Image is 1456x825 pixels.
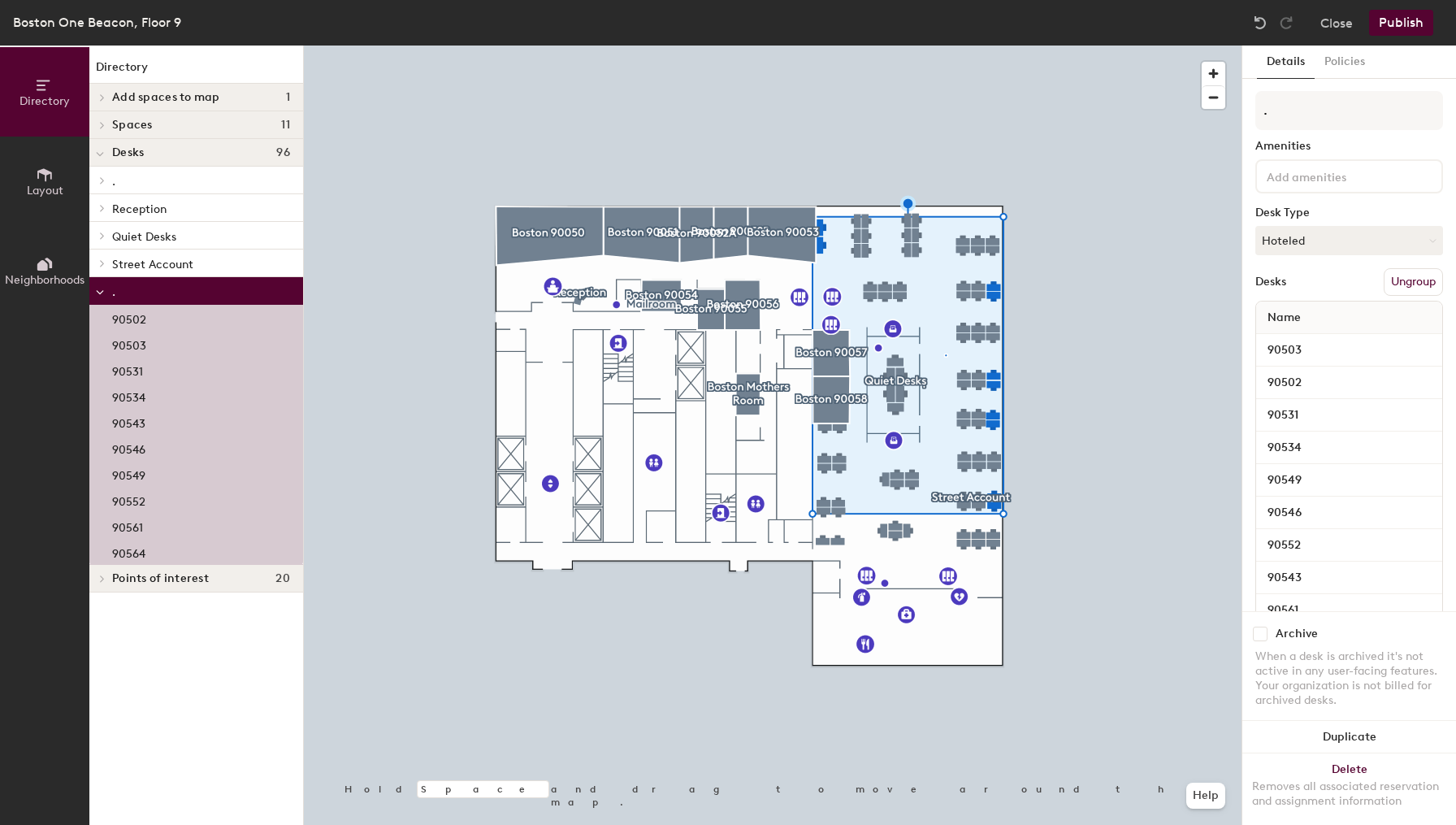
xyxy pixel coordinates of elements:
[1315,46,1375,79] button: Policies
[112,175,115,189] span: .
[275,572,290,585] span: 20
[112,516,143,535] p: 90561
[1255,140,1443,153] div: Amenities
[112,285,115,299] span: .
[112,91,220,104] span: Add spaces to map
[112,490,145,509] p: 90552
[1252,15,1268,31] img: Undo
[89,59,303,84] h1: Directory
[112,542,145,561] p: 90564
[112,146,144,159] span: Desks
[1259,371,1439,394] input: Unnamed desk
[112,230,176,244] span: Quiet Desks
[27,184,63,198] span: Layout
[1369,10,1433,36] button: Publish
[1255,206,1443,219] div: Desk Type
[112,334,146,353] p: 90503
[1259,436,1439,459] input: Unnamed desk
[1255,226,1443,255] button: Hoteled
[19,94,70,108] span: Directory
[112,572,209,585] span: Points of interest
[1320,10,1353,36] button: Close
[1255,276,1286,289] div: Desks
[286,91,290,104] span: 1
[1242,721,1456,753] button: Duplicate
[1252,779,1446,809] div: Removes all associated reservation and assignment information
[112,464,145,483] p: 90549
[112,412,145,431] p: 90543
[112,258,193,271] span: Street Account
[5,273,84,287] span: Neighborhoods
[1259,567,1439,589] input: Unnamed desk
[1242,753,1456,825] button: DeleteRemoves all associated reservation and assignment information
[1259,599,1439,622] input: Unnamed desk
[1278,15,1294,31] img: Redo
[1186,783,1225,809] button: Help
[112,360,143,379] p: 90531
[112,308,146,327] p: 90502
[1259,502,1439,524] input: Unnamed desk
[1259,404,1439,427] input: Unnamed desk
[13,12,181,33] div: Boston One Beacon, Floor 9
[112,202,167,216] span: Reception
[1259,534,1439,557] input: Unnamed desk
[281,119,290,132] span: 11
[1259,303,1309,332] span: Name
[1263,166,1410,185] input: Add amenities
[112,119,153,132] span: Spaces
[1276,627,1318,640] div: Archive
[276,146,290,159] span: 96
[1255,649,1443,708] div: When a desk is archived it's not active in any user-facing features. Your organization is not bil...
[1384,268,1443,296] button: Ungroup
[112,438,145,457] p: 90546
[1259,469,1439,492] input: Unnamed desk
[1257,46,1315,79] button: Details
[1259,339,1439,362] input: Unnamed desk
[112,386,145,405] p: 90534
